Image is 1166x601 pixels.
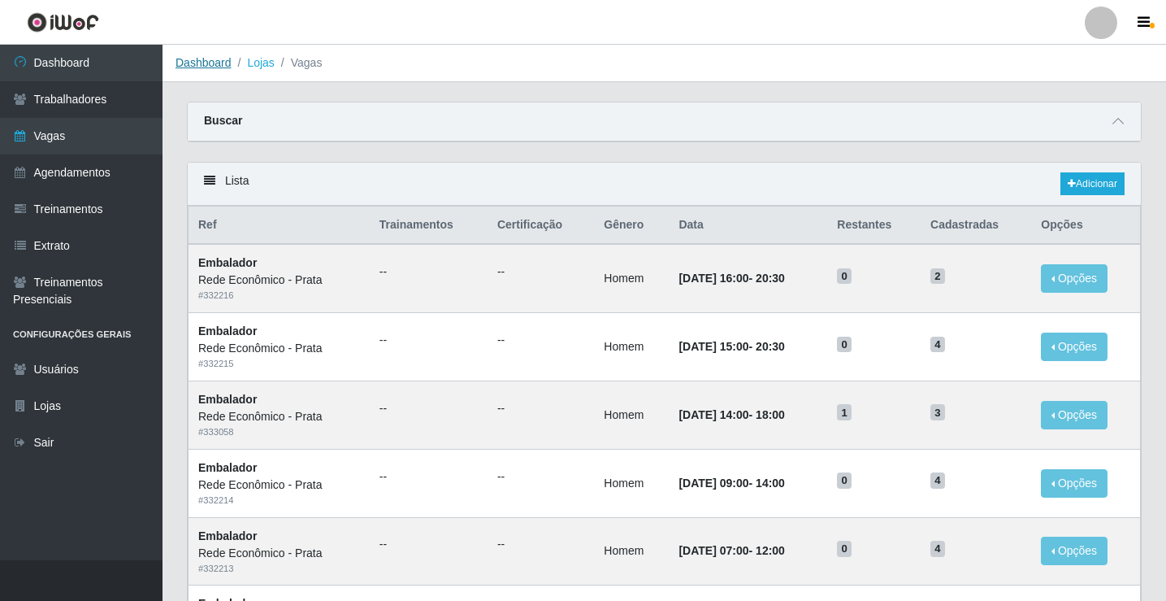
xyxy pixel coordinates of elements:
ul: -- [379,263,478,281]
div: Rede Econômico - Prata [198,545,360,562]
time: [DATE] 07:00 [678,544,748,557]
div: # 332216 [198,289,360,303]
span: 0 [837,268,852,285]
strong: Embalador [198,393,257,406]
strong: Embalador [198,529,257,542]
time: 18:00 [756,408,785,421]
span: 4 [930,337,945,353]
button: Opções [1041,401,1107,429]
nav: breadcrumb [163,45,1166,82]
th: Data [669,207,827,245]
td: Homem [594,449,669,517]
th: Restantes [827,207,921,245]
ul: -- [497,400,584,417]
strong: Embalador [198,324,257,338]
th: Trainamentos [370,207,488,245]
div: # 332213 [198,562,360,576]
td: Homem [594,517,669,586]
th: Certificação [488,207,594,245]
ul: -- [497,263,584,281]
ul: -- [497,332,584,349]
ul: -- [379,400,478,417]
td: Homem [594,381,669,449]
ul: -- [379,468,478,486]
span: 1 [837,404,852,420]
strong: - [678,408,784,421]
ul: -- [497,536,584,553]
div: Rede Econômico - Prata [198,477,360,494]
time: 20:30 [756,272,785,285]
div: # 332215 [198,357,360,371]
time: 20:30 [756,340,785,353]
time: [DATE] 15:00 [678,340,748,353]
span: 0 [837,337,852,353]
a: Dashboard [176,56,232,69]
time: [DATE] 14:00 [678,408,748,421]
th: Cadastradas [921,207,1031,245]
a: Lojas [247,56,274,69]
span: 2 [930,268,945,285]
li: Vagas [275,54,323,72]
button: Opções [1041,537,1107,565]
div: # 332214 [198,494,360,507]
th: Opções [1031,207,1140,245]
ul: -- [497,468,584,486]
strong: Embalador [198,256,257,269]
time: [DATE] 09:00 [678,477,748,490]
button: Opções [1041,469,1107,498]
div: Rede Econômico - Prata [198,340,360,357]
ul: -- [379,536,478,553]
button: Opções [1041,333,1107,361]
span: 3 [930,404,945,420]
strong: Buscar [204,114,242,127]
th: Ref [189,207,370,245]
strong: Embalador [198,461,257,474]
td: Homem [594,313,669,381]
div: Lista [188,163,1141,206]
button: Opções [1041,264,1107,293]
time: 12:00 [756,544,785,557]
span: 0 [837,473,852,489]
div: # 333058 [198,425,360,439]
div: Rede Econômico - Prata [198,408,360,425]
a: Adicionar [1060,172,1125,195]
div: Rede Econômico - Prata [198,272,360,289]
ul: -- [379,332,478,349]
strong: - [678,544,784,557]
time: [DATE] 16:00 [678,272,748,285]
img: CoreUI Logo [27,12,99,33]
time: 14:00 [756,477,785,490]
strong: - [678,340,784,353]
strong: - [678,272,784,285]
span: 4 [930,541,945,557]
th: Gênero [594,207,669,245]
strong: - [678,477,784,490]
span: 4 [930,473,945,489]
td: Homem [594,244,669,312]
span: 0 [837,541,852,557]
